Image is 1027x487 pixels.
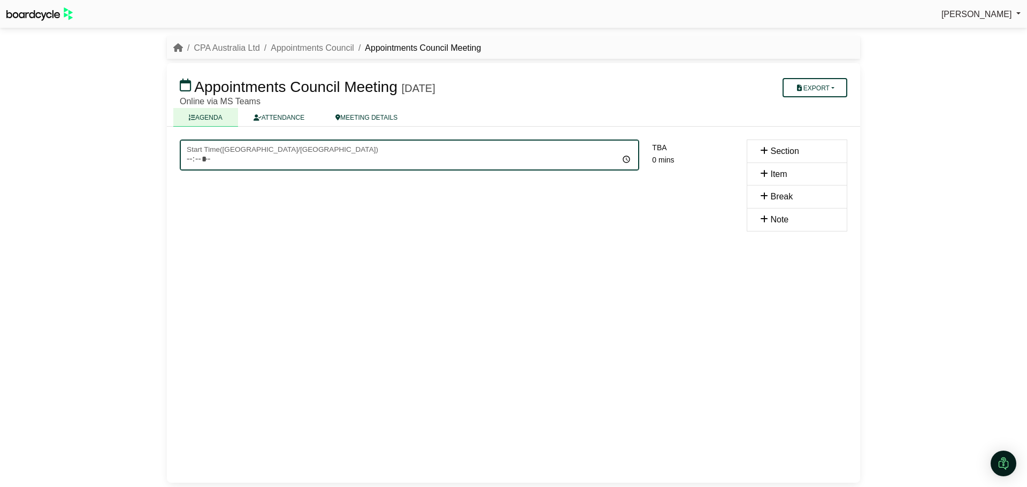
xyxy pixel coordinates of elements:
a: [PERSON_NAME] [941,7,1021,21]
a: ATTENDANCE [238,108,320,127]
div: [DATE] [402,82,435,95]
nav: breadcrumb [173,41,481,55]
span: Online via MS Teams [180,97,260,106]
span: Note [770,215,788,224]
span: [PERSON_NAME] [941,10,1012,19]
li: Appointments Council Meeting [354,41,481,55]
a: AGENDA [173,108,238,127]
button: Export [783,78,847,97]
img: BoardcycleBlackGreen-aaafeed430059cb809a45853b8cf6d952af9d84e6e89e1f1685b34bfd5cb7d64.svg [6,7,73,21]
span: Break [770,192,793,201]
span: Item [770,169,787,179]
div: TBA [652,142,734,153]
a: Appointments Council [271,43,354,52]
a: MEETING DETAILS [320,108,413,127]
span: 0 mins [652,156,674,164]
div: Open Intercom Messenger [991,451,1016,476]
a: CPA Australia Ltd [194,43,259,52]
span: Section [770,146,799,156]
span: Appointments Council Meeting [194,79,397,95]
